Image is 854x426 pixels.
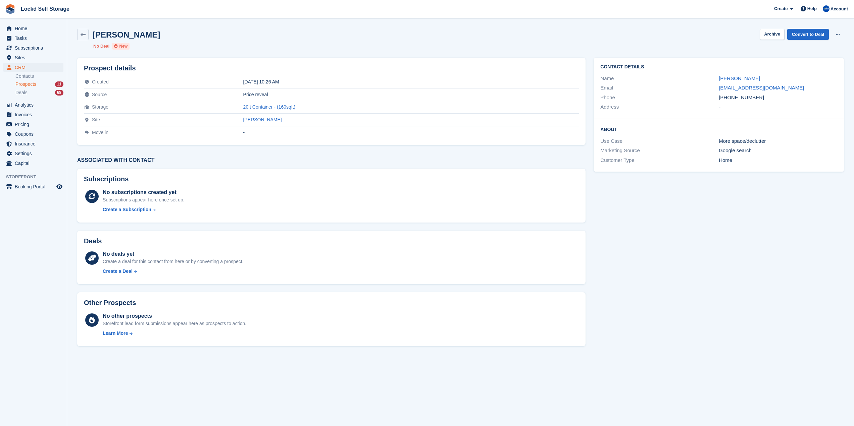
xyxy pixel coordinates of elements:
div: Price reveal [243,92,579,97]
span: Sites [15,53,55,62]
span: Deals [15,89,28,96]
span: Insurance [15,139,55,148]
img: stora-icon-8386f47178a22dfd0bd8f6a31ec36ba5ce8667c1dd55bd0f319d3a0aa187defe.svg [5,4,15,14]
a: Prospects 11 [15,81,63,88]
span: Tasks [15,34,55,43]
a: menu [3,120,63,129]
a: menu [3,34,63,43]
a: 20ft Container - (160sqft) [243,104,296,110]
a: menu [3,139,63,148]
h2: Deals [84,237,102,245]
div: Address [600,103,719,111]
div: Learn More [103,330,128,337]
div: More space/declutter [719,137,837,145]
a: [EMAIL_ADDRESS][DOMAIN_NAME] [719,85,804,90]
button: Archive [760,29,785,40]
a: Learn More [103,330,246,337]
div: - [243,130,579,135]
h2: Contact Details [600,64,837,70]
span: Capital [15,159,55,168]
span: Site [92,117,100,122]
div: No other prospects [103,312,246,320]
a: Preview store [55,183,63,191]
li: New [112,43,130,50]
span: Source [92,92,107,97]
div: Email [600,84,719,92]
h2: Subscriptions [84,175,579,183]
div: Subscriptions appear here once set up. [103,196,185,203]
a: Convert to Deal [787,29,829,40]
a: Create a Subscription [103,206,185,213]
h2: [PERSON_NAME] [93,30,160,39]
span: Create [774,5,788,12]
div: Create a Subscription [103,206,151,213]
a: Lockd Self Storage [18,3,72,14]
a: Create a Deal [103,268,243,275]
a: menu [3,24,63,33]
div: Name [600,75,719,82]
div: Google search [719,147,837,155]
li: No Deal [93,43,109,50]
span: Move in [92,130,108,135]
a: menu [3,159,63,168]
a: menu [3,100,63,110]
a: menu [3,53,63,62]
a: Contacts [15,73,63,79]
span: Home [15,24,55,33]
a: menu [3,182,63,191]
span: Pricing [15,120,55,129]
div: [PHONE_NUMBER] [719,94,837,102]
div: Customer Type [600,157,719,164]
div: [DATE] 10:26 AM [243,79,579,84]
span: Coupons [15,129,55,139]
div: Storefront lead form submissions appear here as prospects to action. [103,320,246,327]
span: Invoices [15,110,55,119]
div: No deals yet [103,250,243,258]
span: Subscriptions [15,43,55,53]
a: menu [3,43,63,53]
h3: Associated with contact [77,157,586,163]
span: Settings [15,149,55,158]
div: 11 [55,81,63,87]
a: [PERSON_NAME] [243,117,282,122]
h2: About [600,126,837,132]
img: Jonny Bleach [823,5,830,12]
span: Prospects [15,81,36,87]
span: Help [807,5,817,12]
div: Phone [600,94,719,102]
h2: Other Prospects [84,299,136,307]
a: menu [3,63,63,72]
a: menu [3,110,63,119]
a: [PERSON_NAME] [719,75,760,81]
span: Created [92,79,109,84]
div: Marketing Source [600,147,719,155]
span: Storage [92,104,108,110]
span: Account [831,6,848,12]
div: Create a Deal [103,268,133,275]
span: Analytics [15,100,55,110]
div: Use Case [600,137,719,145]
div: - [719,103,837,111]
div: No subscriptions created yet [103,188,185,196]
a: menu [3,129,63,139]
span: Booking Portal [15,182,55,191]
a: menu [3,149,63,158]
a: Deals 68 [15,89,63,96]
span: Storefront [6,174,67,180]
div: Home [719,157,837,164]
div: Create a deal for this contact from here or by converting a prospect. [103,258,243,265]
span: CRM [15,63,55,72]
h2: Prospect details [84,64,579,72]
div: 68 [55,90,63,96]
